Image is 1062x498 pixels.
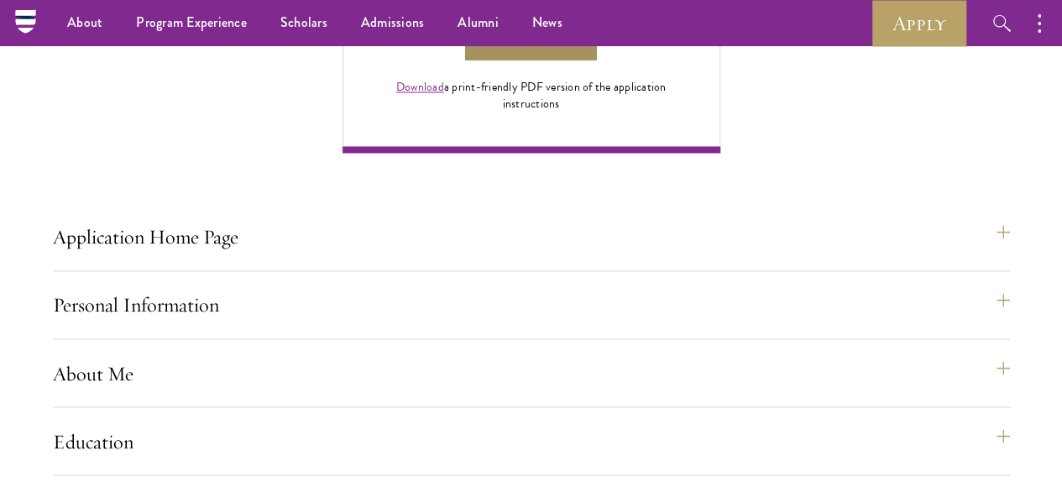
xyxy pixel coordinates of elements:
[53,217,1010,257] button: Application Home Page
[53,353,1010,393] button: About Me
[396,78,444,96] a: Download
[377,79,686,113] div: a print-friendly PDF version of the application instructions
[53,285,1010,325] button: Personal Information
[53,421,1010,461] button: Education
